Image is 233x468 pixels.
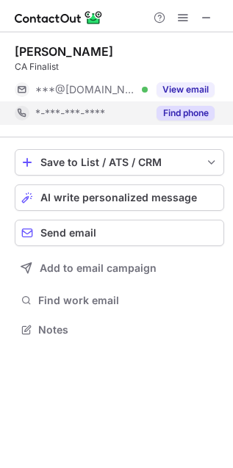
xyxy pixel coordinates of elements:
[157,106,215,120] button: Reveal Button
[40,262,157,274] span: Add to email campaign
[40,227,96,239] span: Send email
[38,323,218,336] span: Notes
[15,149,224,176] button: save-profile-one-click
[15,184,224,211] button: AI write personalized message
[40,192,197,204] span: AI write personalized message
[35,83,137,96] span: ***@[DOMAIN_NAME]
[38,294,218,307] span: Find work email
[15,60,224,73] div: CA Finalist
[40,156,198,168] div: Save to List / ATS / CRM
[15,9,103,26] img: ContactOut v5.3.10
[15,320,224,340] button: Notes
[15,44,113,59] div: [PERSON_NAME]
[15,290,224,311] button: Find work email
[15,255,224,281] button: Add to email campaign
[15,220,224,246] button: Send email
[157,82,215,97] button: Reveal Button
